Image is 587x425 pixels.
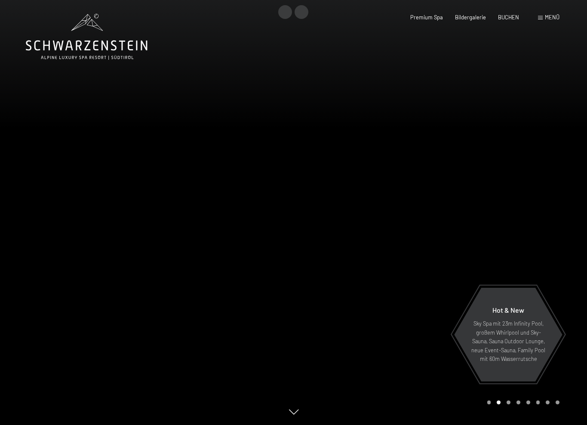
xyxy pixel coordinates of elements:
[507,400,510,404] div: Carousel Page 3
[556,400,559,404] div: Carousel Page 8
[497,400,501,404] div: Carousel Page 2 (Current Slide)
[484,400,559,404] div: Carousel Pagination
[487,400,491,404] div: Carousel Page 1
[498,14,519,21] a: BUCHEN
[526,400,530,404] div: Carousel Page 5
[455,14,486,21] a: Bildergalerie
[546,400,550,404] div: Carousel Page 7
[545,14,559,21] span: Menü
[454,287,563,382] a: Hot & New Sky Spa mit 23m Infinity Pool, großem Whirlpool und Sky-Sauna, Sauna Outdoor Lounge, ne...
[492,306,524,314] span: Hot & New
[410,14,443,21] a: Premium Spa
[516,400,520,404] div: Carousel Page 4
[471,319,546,363] p: Sky Spa mit 23m Infinity Pool, großem Whirlpool und Sky-Sauna, Sauna Outdoor Lounge, neue Event-S...
[536,400,540,404] div: Carousel Page 6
